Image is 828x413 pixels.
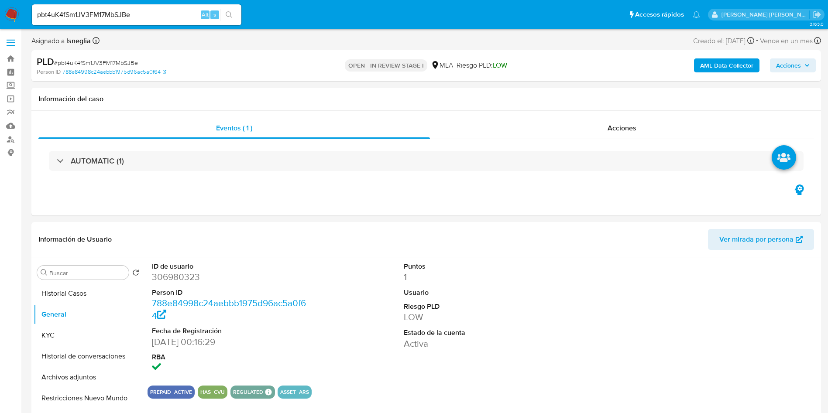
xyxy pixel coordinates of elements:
button: General [34,304,143,325]
span: Ver mirada por persona [719,229,794,250]
span: Eventos ( 1 ) [216,123,252,133]
dd: [DATE] 00:16:29 [152,336,311,348]
dt: Fecha de Registración [152,326,311,336]
b: AML Data Collector [700,58,753,72]
dd: LOW [404,311,563,323]
dt: RBA [152,352,311,362]
a: 788e84998c24aebbb1975d96ac5a0f64 [62,68,166,76]
a: Salir [812,10,821,19]
h1: Información del caso [38,95,814,103]
span: Acciones [608,123,636,133]
span: LOW [493,60,507,70]
span: Acciones [776,58,801,72]
button: Archivos adjuntos [34,367,143,388]
p: OPEN - IN REVIEW STAGE I [345,59,427,72]
h3: AUTOMATIC (1) [71,156,124,166]
dd: Activa [404,338,563,350]
div: AUTOMATIC (1) [49,151,804,171]
span: - [756,35,758,47]
span: Riesgo PLD: [457,61,507,70]
button: Restricciones Nuevo Mundo [34,388,143,409]
dt: Person ID [152,288,311,297]
h1: Información de Usuario [38,235,112,244]
button: Acciones [770,58,816,72]
b: Person ID [37,68,61,76]
b: lsneglia [65,36,91,46]
dt: ID de usuario [152,262,311,271]
button: Historial de conversaciones [34,346,143,367]
button: KYC [34,325,143,346]
button: Ver mirada por persona [708,229,814,250]
b: PLD [37,55,54,68]
span: # pbt4uK4fSm1JV3FM17MbSJBe [54,58,138,67]
input: Buscar usuario o caso... [32,9,241,20]
div: Creado el: [DATE] [693,35,754,47]
dt: Estado de la cuenta [404,328,563,338]
p: lucia.neglia@mercadolibre.com [721,10,810,19]
dd: 306980323 [152,271,311,283]
dt: Usuario [404,288,563,297]
a: Notificaciones [693,11,700,18]
span: Accesos rápidos [635,10,684,19]
button: Historial Casos [34,283,143,304]
button: AML Data Collector [694,58,759,72]
span: Vence en un mes [760,36,813,46]
button: Volver al orden por defecto [132,269,139,279]
dd: 1 [404,271,563,283]
dt: Puntos [404,262,563,271]
button: search-icon [220,9,238,21]
div: MLA [431,61,453,70]
input: Buscar [49,269,125,277]
button: Buscar [41,269,48,276]
span: Asignado a [31,36,91,46]
a: 788e84998c24aebbb1975d96ac5a0f64 [152,297,306,321]
span: s [213,10,216,19]
span: Alt [202,10,209,19]
dt: Riesgo PLD [404,302,563,311]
